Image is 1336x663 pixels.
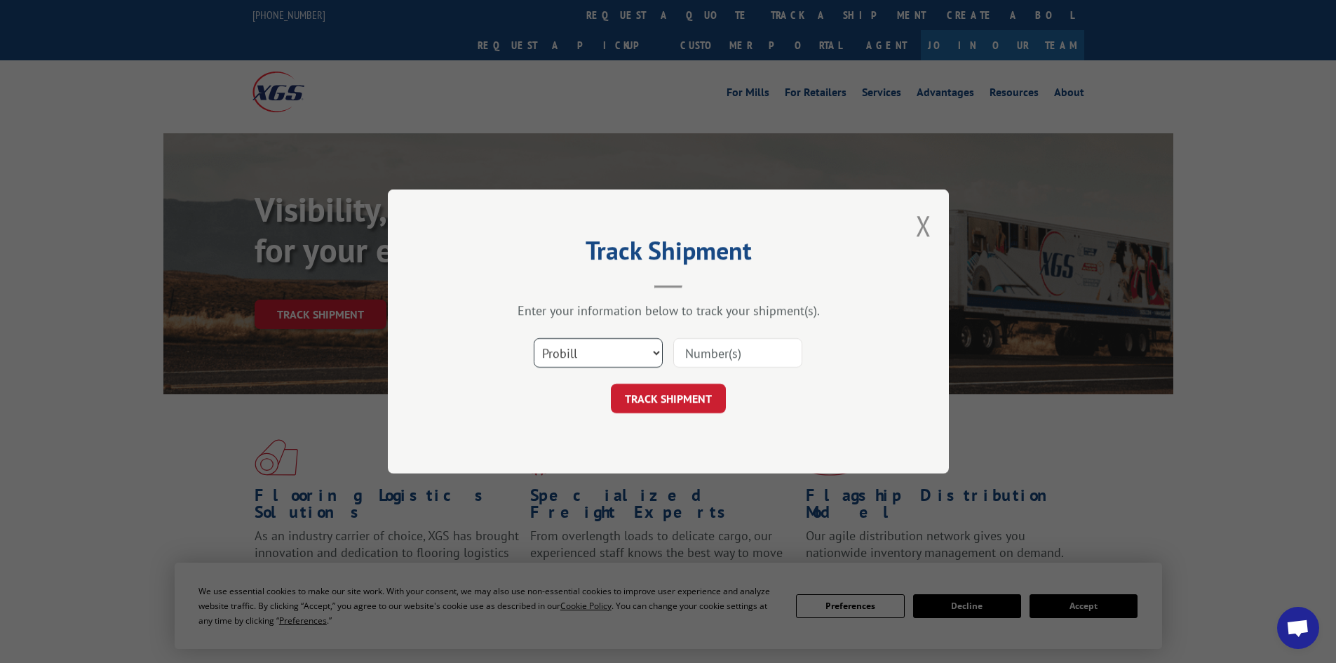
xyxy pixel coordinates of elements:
h2: Track Shipment [458,241,879,267]
div: Open chat [1277,607,1319,649]
input: Number(s) [673,338,802,368]
button: Close modal [916,207,931,244]
div: Enter your information below to track your shipment(s). [458,302,879,319]
button: TRACK SHIPMENT [611,384,726,413]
